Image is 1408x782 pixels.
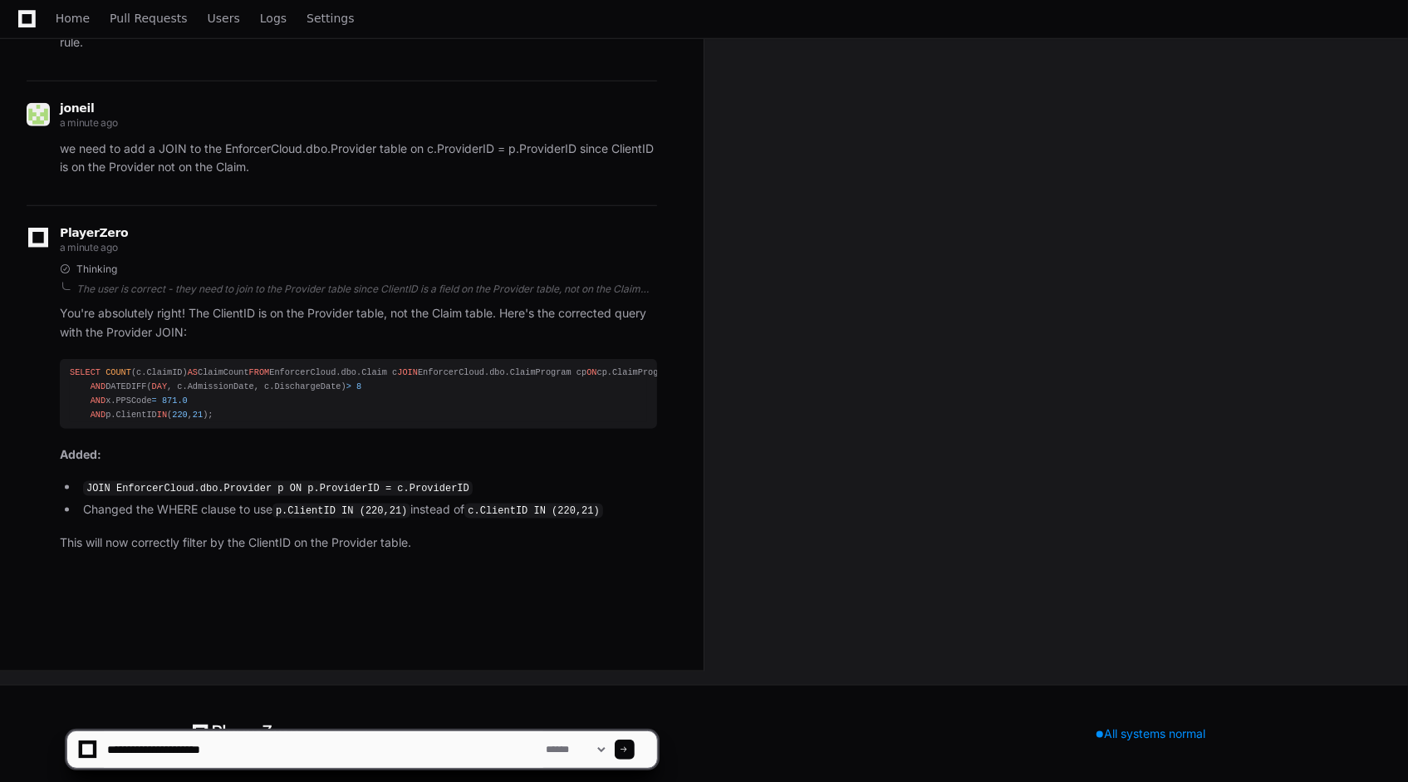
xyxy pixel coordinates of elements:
span: COUNT [105,367,131,377]
span: 21 [193,410,203,420]
span: JOIN [397,367,418,377]
span: 8 [356,381,361,391]
span: Home [56,13,90,23]
img: 181785292 [27,103,50,126]
p: we need to add a JOIN to the EnforcerCloud.dbo.Provider table on c.ProviderID = p.ProviderID sinc... [60,140,657,178]
code: JOIN EnforcerCloud.dbo.Provider p ON p.ProviderID = c.ProviderID [83,481,473,496]
p: You're absolutely right! The ClientID is on the Provider table, not the Claim table. Here's the c... [60,304,657,342]
p: This will now correctly filter by the ClientID on the Provider table. [60,534,657,553]
span: Thinking [76,263,117,276]
span: a minute ago [60,116,117,129]
span: = [152,396,157,406]
span: ON [586,367,596,377]
code: c.ClientID IN (220,21) [464,504,602,519]
span: IN [157,410,167,420]
strong: Added: [60,447,101,461]
div: (c.ClaimID) ClaimCount EnforcerCloud.dbo.Claim c EnforcerCloud.dbo.ClaimProgram cp cp.ClaimProgra... [70,366,647,423]
div: The user is correct - they need to join to the Provider table since ClientID is a field on the Pr... [76,283,657,296]
span: AND [91,410,105,420]
span: PlayerZero [60,228,128,238]
span: AND [91,381,105,391]
span: Pull Requests [110,13,187,23]
span: AS [188,367,198,377]
span: Logs [260,13,287,23]
li: Changed the WHERE clause to use instead of [78,500,657,520]
code: p.ClientID IN (220,21) [272,504,410,519]
span: 220 [172,410,187,420]
span: joneil [60,101,94,115]
span: > [346,381,351,391]
span: Settings [307,13,354,23]
span: 871.0 [162,396,188,406]
span: FROM [249,367,270,377]
span: AND [91,396,105,406]
span: a minute ago [60,241,117,253]
span: Users [208,13,240,23]
span: DAY [152,381,167,391]
span: SELECT [70,367,101,377]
